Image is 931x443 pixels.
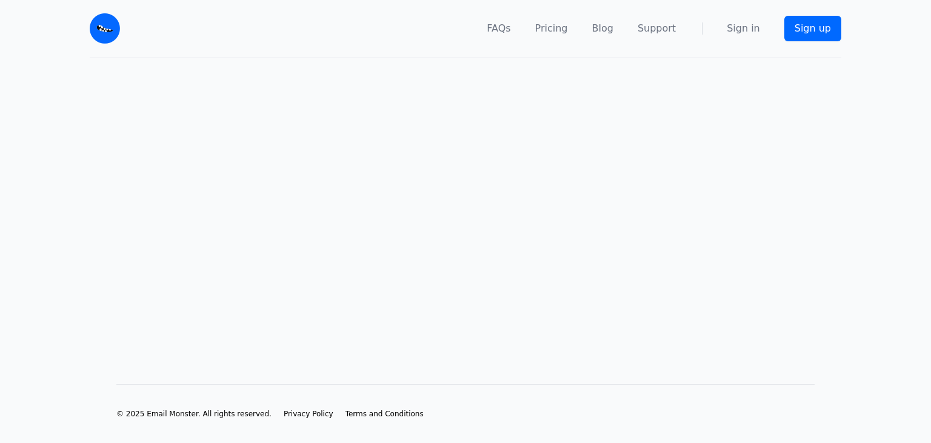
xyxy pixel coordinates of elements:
a: Support [638,21,676,36]
a: FAQs [487,21,510,36]
a: Terms and Conditions [345,409,424,419]
img: Email Monster [90,13,120,44]
a: Pricing [535,21,568,36]
li: © 2025 Email Monster. All rights reserved. [116,409,272,419]
a: Sign up [784,16,841,41]
a: Sign in [727,21,760,36]
a: Blog [592,21,613,36]
a: Privacy Policy [284,409,333,419]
